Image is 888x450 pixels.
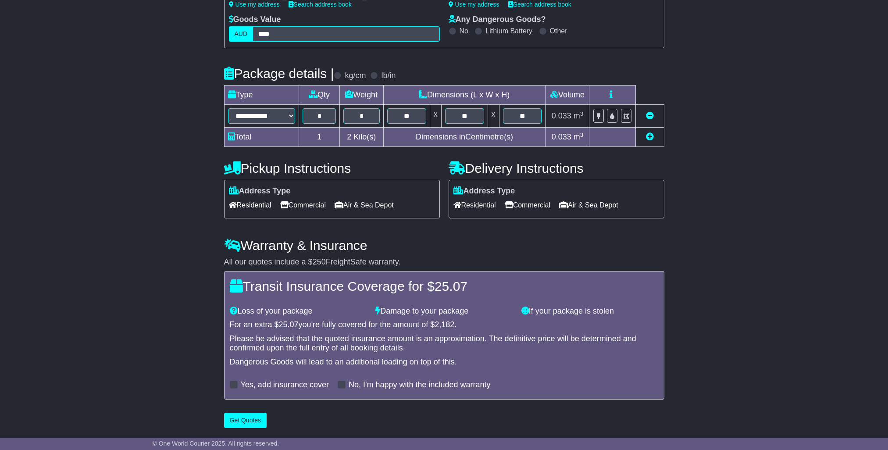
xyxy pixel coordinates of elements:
h4: Package details | [224,66,334,81]
td: Dimensions in Centimetre(s) [383,128,546,147]
h4: Transit Insurance Coverage for $ [230,279,659,293]
label: kg/cm [345,71,366,81]
h4: Warranty & Insurance [224,238,664,253]
label: Other [550,27,567,35]
label: lb/in [381,71,396,81]
label: Yes, add insurance cover [241,380,329,390]
div: Please be advised that the quoted insurance amount is an approximation. The definitive price will... [230,334,659,353]
td: Weight [339,86,383,105]
span: Air & Sea Depot [559,198,618,212]
td: Total [224,128,299,147]
div: If your package is stolen [517,307,663,316]
span: Residential [229,198,271,212]
label: No [460,27,468,35]
span: © One World Courier 2025. All rights reserved. [153,440,279,447]
label: Goods Value [229,15,281,25]
div: For an extra $ you're fully covered for the amount of $ . [230,320,659,330]
a: Use my address [449,1,499,8]
label: Address Type [453,186,515,196]
h4: Delivery Instructions [449,161,664,175]
td: Type [224,86,299,105]
a: Search address book [508,1,571,8]
span: 0.033 [552,132,571,141]
td: x [430,105,441,128]
span: 250 [313,257,326,266]
a: Add new item [646,132,654,141]
span: 0.033 [552,111,571,120]
span: Commercial [505,198,550,212]
td: Kilo(s) [339,128,383,147]
label: Lithium Battery [485,27,532,35]
td: Dimensions (L x W x H) [383,86,546,105]
sup: 3 [580,132,584,138]
label: AUD [229,26,253,42]
sup: 3 [580,111,584,117]
span: 25.07 [279,320,299,329]
span: Air & Sea Depot [335,198,394,212]
label: Address Type [229,186,291,196]
td: x [488,105,499,128]
span: 2 [347,132,351,141]
div: Loss of your package [225,307,371,316]
span: Commercial [280,198,326,212]
span: m [574,111,584,120]
label: No, I'm happy with the included warranty [349,380,491,390]
td: 1 [299,128,339,147]
td: Volume [546,86,589,105]
div: Dangerous Goods will lead to an additional loading on top of this. [230,357,659,367]
td: Qty [299,86,339,105]
span: m [574,132,584,141]
h4: Pickup Instructions [224,161,440,175]
div: All our quotes include a $ FreightSafe warranty. [224,257,664,267]
div: Damage to your package [371,307,517,316]
a: Use my address [229,1,280,8]
span: Residential [453,198,496,212]
button: Get Quotes [224,413,267,428]
span: 2,182 [435,320,454,329]
span: 25.07 [435,279,467,293]
label: Any Dangerous Goods? [449,15,546,25]
a: Search address book [289,1,352,8]
a: Remove this item [646,111,654,120]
